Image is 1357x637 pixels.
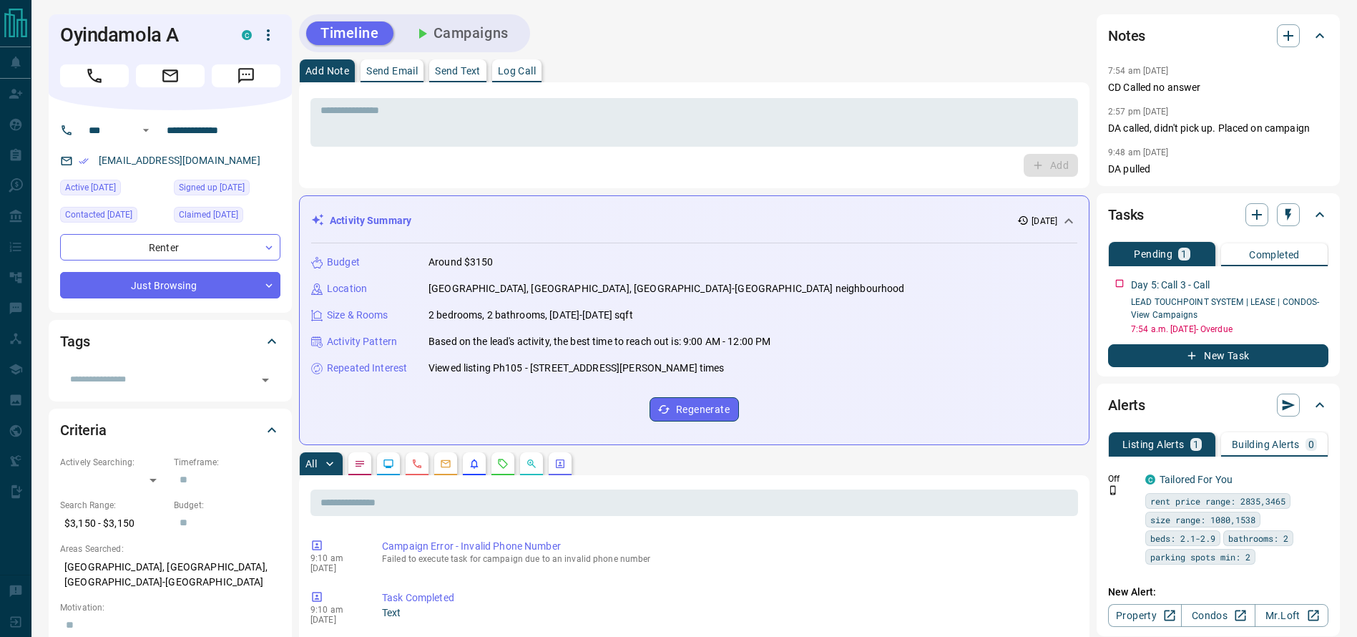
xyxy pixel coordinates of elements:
[60,419,107,442] h2: Criteria
[327,334,397,349] p: Activity Pattern
[1108,107,1169,117] p: 2:57 pm [DATE]
[60,413,280,447] div: Criteria
[1032,215,1057,228] p: [DATE]
[1145,475,1155,485] div: condos.ca
[1122,439,1185,449] p: Listing Alerts
[65,208,132,222] span: Contacted [DATE]
[79,156,89,166] svg: Email Verified
[428,255,494,270] p: Around $3150
[1181,604,1255,627] a: Condos
[498,66,536,76] p: Log Call
[469,458,480,470] svg: Listing Alerts
[1108,19,1328,53] div: Notes
[327,281,367,296] p: Location
[60,601,280,614] p: Motivation:
[1160,474,1233,485] a: Tailored For You
[60,272,280,298] div: Just Browsing
[1150,494,1285,508] span: rent price range: 2835,3465
[1108,394,1145,417] h2: Alerts
[428,308,633,323] p: 2 bedrooms, 2 bathrooms, [DATE]-[DATE] sqft
[1108,485,1118,495] svg: Push Notification Only
[382,539,1072,554] p: Campaign Error - Invalid Phone Number
[60,512,167,535] p: $3,150 - $3,150
[60,24,220,47] h1: Oyindamola A
[1150,512,1255,527] span: size range: 1080,1538
[1108,604,1182,627] a: Property
[60,64,129,87] span: Call
[174,180,280,200] div: Wed Oct 08 2025
[1150,550,1250,564] span: parking spots min: 2
[382,554,1072,564] p: Failed to execute task for campaign due to an invalid phone number
[1308,439,1314,449] p: 0
[1131,297,1320,320] a: LEAD TOUCHPOINT SYSTEM | LEASE | CONDOS- View Campaigns
[1131,278,1210,293] p: Day 5: Call 3 - Call
[330,213,411,228] p: Activity Summary
[554,458,566,470] svg: Agent Actions
[310,553,361,563] p: 9:10 am
[60,499,167,512] p: Search Range:
[306,21,393,45] button: Timeline
[60,555,280,594] p: [GEOGRAPHIC_DATA], [GEOGRAPHIC_DATA], [GEOGRAPHIC_DATA]-[GEOGRAPHIC_DATA]
[383,458,394,470] svg: Lead Browsing Activity
[382,606,1072,621] p: Text
[435,66,481,76] p: Send Text
[60,234,280,261] div: Renter
[305,66,349,76] p: Add Note
[60,180,167,200] div: Wed Oct 08 2025
[242,30,252,40] div: condos.ca
[1255,604,1328,627] a: Mr.Loft
[179,180,245,195] span: Signed up [DATE]
[310,563,361,573] p: [DATE]
[1108,66,1169,76] p: 7:54 am [DATE]
[1131,323,1328,336] p: 7:54 a.m. [DATE] - Overdue
[60,330,89,353] h2: Tags
[1108,80,1328,95] p: CD Called no answer
[428,361,725,376] p: Viewed listing Ph105 - [STREET_ADDRESS][PERSON_NAME] times
[60,324,280,359] div: Tags
[174,499,280,512] p: Budget:
[1108,198,1328,232] div: Tasks
[311,208,1077,234] div: Activity Summary[DATE]
[179,208,238,222] span: Claimed [DATE]
[526,458,537,470] svg: Opportunities
[65,180,116,195] span: Active [DATE]
[411,458,423,470] svg: Calls
[1232,439,1300,449] p: Building Alerts
[399,21,523,45] button: Campaigns
[1108,162,1328,177] p: DA pulled
[310,605,361,615] p: 9:10 am
[327,308,388,323] p: Size & Rooms
[60,543,280,555] p: Areas Searched:
[1108,388,1328,422] div: Alerts
[1108,585,1328,600] p: New Alert:
[497,458,509,470] svg: Requests
[255,370,275,390] button: Open
[1193,439,1199,449] p: 1
[1108,121,1328,136] p: DA called, didn't pick up. Placed on campaign
[137,122,155,139] button: Open
[428,281,904,296] p: [GEOGRAPHIC_DATA], [GEOGRAPHIC_DATA], [GEOGRAPHIC_DATA]-[GEOGRAPHIC_DATA] neighbourhood
[310,615,361,625] p: [DATE]
[305,459,317,469] p: All
[354,458,366,470] svg: Notes
[382,590,1072,606] p: Task Completed
[60,456,167,469] p: Actively Searching:
[1181,249,1187,259] p: 1
[650,397,739,422] button: Regenerate
[1108,24,1145,47] h2: Notes
[327,255,360,270] p: Budget
[99,155,260,166] a: [EMAIL_ADDRESS][DOMAIN_NAME]
[212,64,280,87] span: Message
[60,207,167,227] div: Thu Oct 09 2025
[1108,472,1137,485] p: Off
[136,64,205,87] span: Email
[174,456,280,469] p: Timeframe:
[327,361,407,376] p: Repeated Interest
[1108,147,1169,157] p: 9:48 am [DATE]
[1228,531,1288,545] span: bathrooms: 2
[1108,203,1144,226] h2: Tasks
[1249,250,1300,260] p: Completed
[174,207,280,227] div: Wed Oct 08 2025
[1134,249,1172,259] p: Pending
[1108,344,1328,367] button: New Task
